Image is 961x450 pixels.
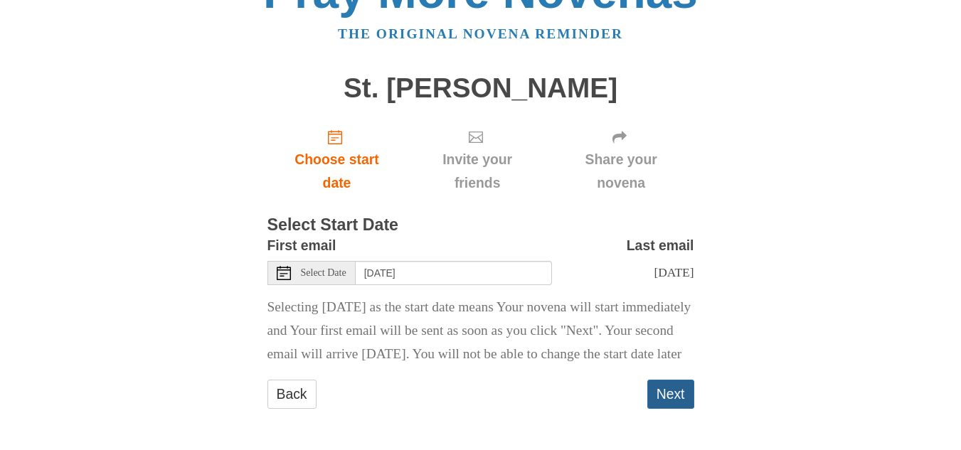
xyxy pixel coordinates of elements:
[627,234,694,257] label: Last email
[338,26,623,41] a: The original novena reminder
[267,117,407,202] a: Choose start date
[420,148,533,195] span: Invite your friends
[267,234,336,257] label: First email
[406,117,548,202] div: Click "Next" to confirm your start date first.
[654,265,694,279] span: [DATE]
[356,261,552,285] input: Use the arrow keys to pick a date
[301,268,346,278] span: Select Date
[267,380,317,409] a: Back
[563,148,680,195] span: Share your novena
[267,73,694,104] h1: St. [PERSON_NAME]
[267,216,694,235] h3: Select Start Date
[282,148,393,195] span: Choose start date
[548,117,694,202] div: Click "Next" to confirm your start date first.
[267,296,694,366] p: Selecting [DATE] as the start date means Your novena will start immediately and Your first email ...
[647,380,694,409] button: Next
